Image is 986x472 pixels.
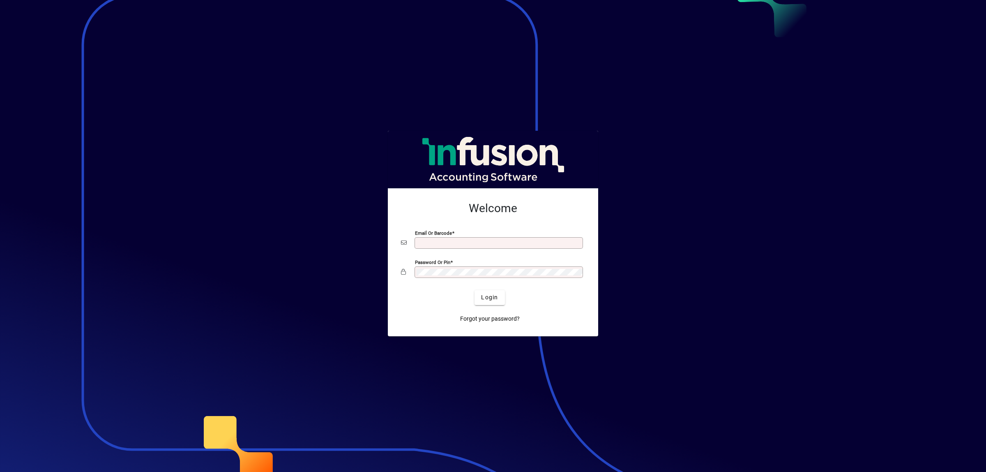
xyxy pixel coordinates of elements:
mat-label: Password or Pin [415,259,450,265]
span: Forgot your password? [460,315,520,323]
a: Forgot your password? [457,312,523,326]
span: Login [481,293,498,302]
h2: Welcome [401,201,585,215]
button: Login [475,290,505,305]
mat-label: Email or Barcode [415,230,452,236]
